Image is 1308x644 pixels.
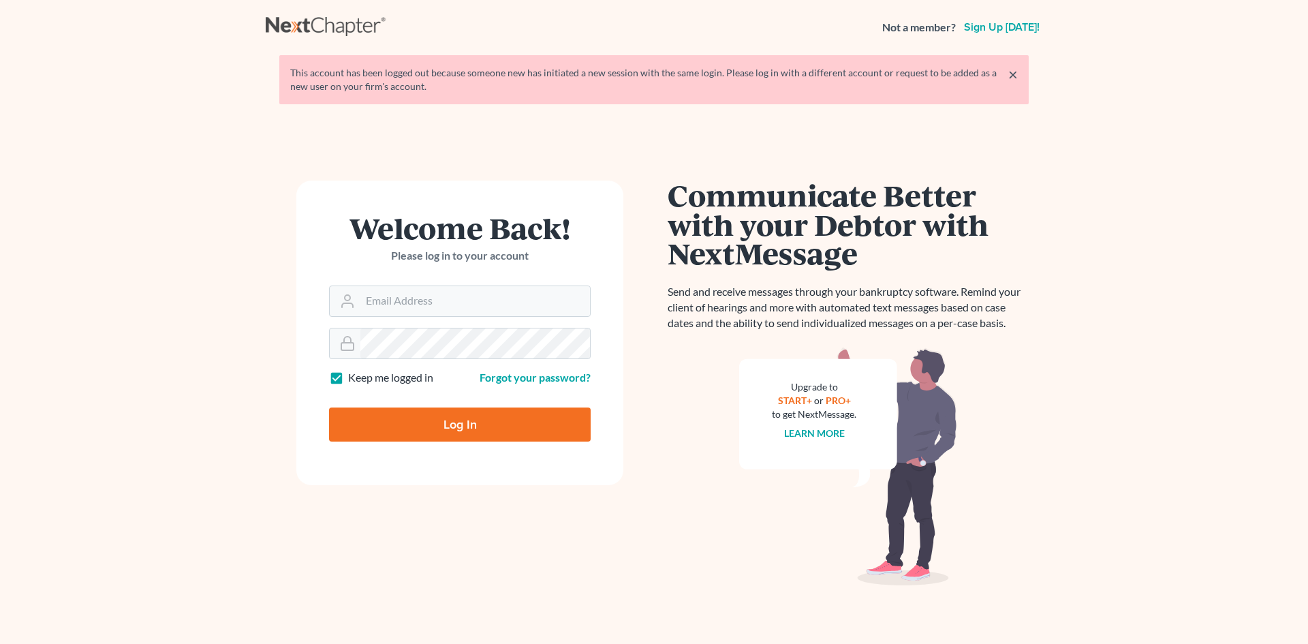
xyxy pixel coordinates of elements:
a: × [1008,66,1018,82]
strong: Not a member? [882,20,956,35]
p: Send and receive messages through your bankruptcy software. Remind your client of hearings and mo... [668,284,1029,331]
a: START+ [778,395,812,406]
div: This account has been logged out because someone new has initiated a new session with the same lo... [290,66,1018,93]
input: Email Address [360,286,590,316]
div: to get NextMessage. [772,408,856,421]
p: Please log in to your account [329,248,591,264]
label: Keep me logged in [348,370,433,386]
a: PRO+ [826,395,851,406]
a: Sign up [DATE]! [961,22,1042,33]
h1: Welcome Back! [329,213,591,243]
span: or [814,395,824,406]
img: nextmessage_bg-59042aed3d76b12b5cd301f8e5b87938c9018125f34e5fa2b7a6b67550977c72.svg [739,348,957,586]
input: Log In [329,408,591,442]
a: Learn more [784,427,845,439]
h1: Communicate Better with your Debtor with NextMessage [668,181,1029,268]
a: Forgot your password? [480,371,591,384]
div: Upgrade to [772,380,856,394]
